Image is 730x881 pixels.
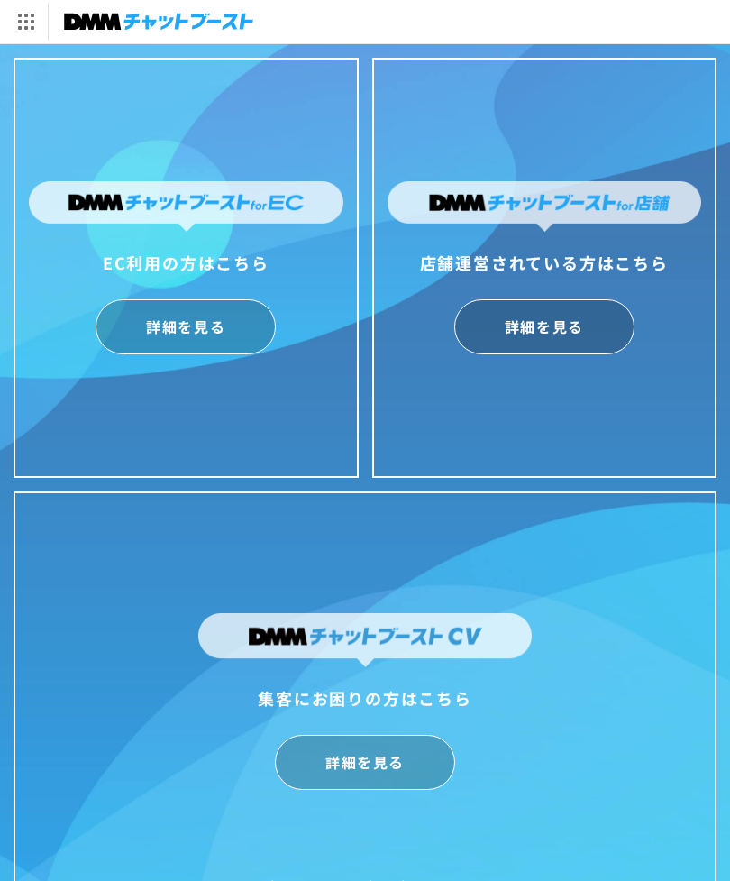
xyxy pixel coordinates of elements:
[3,3,48,41] img: サービス
[29,248,343,277] div: EC利用の方はこちら
[29,181,343,233] img: DMMチャットブーストforEC
[198,684,532,712] div: 集客にお困りの方はこちら
[388,181,702,233] img: DMMチャットブーストfor店舗
[198,613,532,667] img: DMMチャットブーストCV
[454,299,634,354] a: 詳細を見る
[388,248,702,277] div: 店舗運営されている方はこちら
[275,735,455,790] a: 詳細を見る
[96,299,276,354] a: 詳細を見る
[64,9,253,34] img: チャットブースト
